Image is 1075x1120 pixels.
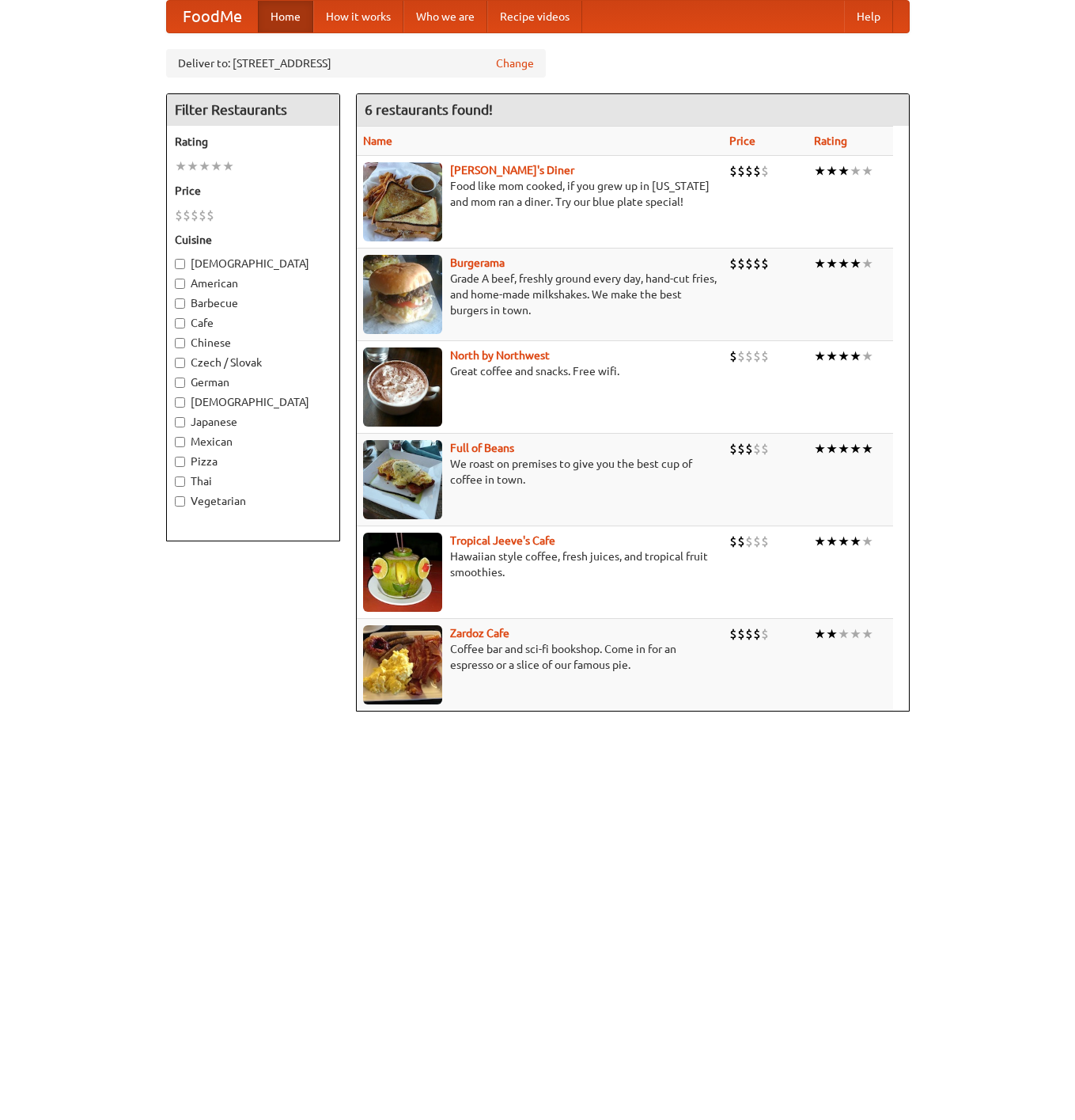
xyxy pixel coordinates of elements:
[175,315,331,331] label: Cafe
[737,625,745,643] li: $
[838,533,850,550] li: ★
[167,1,258,32] a: FoodMe
[850,162,861,180] li: ★
[729,625,737,643] li: $
[737,533,745,550] li: $
[175,378,185,388] input: German
[729,440,737,457] li: $
[826,162,838,180] li: ★
[363,625,442,704] img: zardoz.jpg
[761,533,769,550] li: $
[861,625,873,643] li: ★
[363,641,717,673] p: Coffee bar and sci-fi bookshop. Come in for an espresso or a slice of our famous pie.
[175,476,185,487] input: Thai
[737,440,745,457] li: $
[363,135,392,147] a: Name
[450,442,514,454] b: Full of Beans
[753,533,761,550] li: $
[745,440,753,457] li: $
[729,347,737,365] li: $
[363,255,442,334] img: burgerama.jpg
[850,625,861,643] li: ★
[761,440,769,457] li: $
[496,55,534,71] a: Change
[175,493,331,509] label: Vegetarian
[450,627,509,640] a: Zardoz Cafe
[175,256,331,271] label: [DEMOGRAPHIC_DATA]
[363,533,442,612] img: jeeves.jpg
[167,94,339,126] h4: Filter Restaurants
[199,158,210,175] li: ★
[175,259,185,269] input: [DEMOGRAPHIC_DATA]
[175,232,331,248] h5: Cuisine
[183,207,191,224] li: $
[761,625,769,643] li: $
[363,440,442,519] img: beans.jpg
[365,102,493,117] ng-pluralize: 6 restaurants found!
[175,457,185,467] input: Pizza
[826,440,838,457] li: ★
[861,440,873,457] li: ★
[175,496,185,507] input: Vegetarian
[187,158,199,175] li: ★
[838,255,850,272] li: ★
[838,625,850,643] li: ★
[175,473,331,489] label: Thai
[814,135,847,147] a: Rating
[844,1,893,32] a: Help
[363,549,717,580] p: Hawaiian style coffee, fresh juices, and tropical fruit smoothies.
[761,255,769,272] li: $
[450,256,505,269] a: Burgerama
[745,255,753,272] li: $
[175,374,331,390] label: German
[737,162,745,180] li: $
[175,417,185,427] input: Japanese
[737,255,745,272] li: $
[222,158,234,175] li: ★
[363,363,717,379] p: Great coffee and snacks. Free wifi.
[838,162,850,180] li: ★
[363,456,717,488] p: We roast on premises to give you the best cup of coffee in town.
[729,533,737,550] li: $
[826,533,838,550] li: ★
[175,355,331,370] label: Czech / Slovak
[729,162,737,180] li: $
[199,207,206,224] li: $
[745,162,753,180] li: $
[861,162,873,180] li: ★
[450,534,555,547] a: Tropical Jeeve's Cafe
[450,164,574,177] a: [PERSON_NAME]'s Diner
[745,625,753,643] li: $
[450,349,550,362] a: North by Northwest
[761,347,769,365] li: $
[814,255,826,272] li: ★
[826,255,838,272] li: ★
[861,533,873,550] li: ★
[814,625,826,643] li: ★
[175,183,331,199] h5: Price
[729,255,737,272] li: $
[206,207,214,224] li: $
[363,271,717,318] p: Grade A beef, freshly ground every day, hand-cut fries, and home-made milkshakes. We make the bes...
[175,335,331,351] label: Chinese
[729,135,755,147] a: Price
[313,1,403,32] a: How it works
[487,1,582,32] a: Recipe videos
[363,347,442,427] img: north.jpg
[175,207,183,224] li: $
[175,298,185,309] input: Barbecue
[175,434,331,450] label: Mexican
[861,255,873,272] li: ★
[363,162,442,241] img: sallys.jpg
[745,533,753,550] li: $
[175,275,331,291] label: American
[175,279,185,289] input: American
[175,397,185,408] input: [DEMOGRAPHIC_DATA]
[175,158,187,175] li: ★
[838,347,850,365] li: ★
